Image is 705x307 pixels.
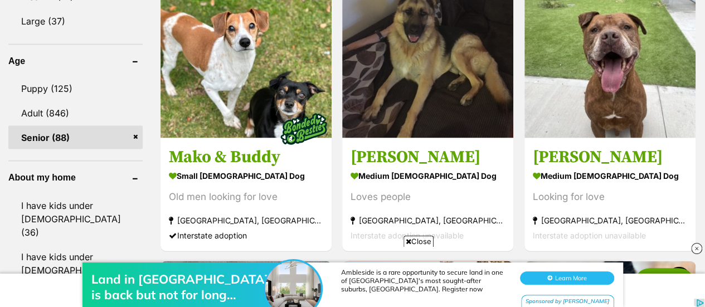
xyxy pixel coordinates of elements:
strong: [GEOGRAPHIC_DATA], [GEOGRAPHIC_DATA] [533,212,687,227]
strong: [GEOGRAPHIC_DATA], [GEOGRAPHIC_DATA] [351,212,505,227]
a: I have kids under [DEMOGRAPHIC_DATA] (36) [8,194,143,244]
a: Adult (846) [8,101,143,125]
div: Land in [GEOGRAPHIC_DATA] is back but not for long enquire now [91,31,270,62]
a: Senior (88) [8,126,143,149]
div: Sponsored by [PERSON_NAME] [521,55,614,69]
a: Puppy (125) [8,77,143,100]
h3: [PERSON_NAME] [351,146,505,167]
span: Interstate adoption unavailable [351,230,464,240]
div: Looking for love [533,189,687,204]
h3: Mako & Buddy [169,146,323,167]
a: Mako & Buddy small [DEMOGRAPHIC_DATA] Dog Old men looking for love [GEOGRAPHIC_DATA], [GEOGRAPHIC... [161,138,332,251]
header: About my home [8,173,143,183]
span: Close [403,236,434,247]
h3: [PERSON_NAME] [533,146,687,167]
div: Loves people [351,189,505,204]
header: Age [8,56,143,66]
div: Interstate adoption [169,227,323,242]
img: https://img.kwcdn.com/product/fancy/c17691e3-a7fc-41dd-99e5-8cba5f147ecc.jpg?imageMogr2/strip/siz... [85,113,167,222]
div: Ambleside is a rare opportunity to secure land in one of [GEOGRAPHIC_DATA]'s most sought-after su... [341,28,508,53]
a: [PERSON_NAME] medium [DEMOGRAPHIC_DATA] Dog Looking for love [GEOGRAPHIC_DATA], [GEOGRAPHIC_DATA]... [524,138,696,251]
div: Old men looking for love [169,189,323,204]
button: Learn More [520,31,614,45]
strong: medium [DEMOGRAPHIC_DATA] Dog [351,167,505,183]
span: Interstate adoption unavailable [533,230,646,240]
strong: medium [DEMOGRAPHIC_DATA] Dog [533,167,687,183]
a: Large (37) [8,9,143,33]
img: Land in Point Cook is back but not for long enquire now [265,21,321,76]
a: [PERSON_NAME] medium [DEMOGRAPHIC_DATA] Dog Loves people [GEOGRAPHIC_DATA], [GEOGRAPHIC_DATA] Int... [342,138,513,251]
img: close_rtb.svg [691,243,702,254]
strong: [GEOGRAPHIC_DATA], [GEOGRAPHIC_DATA] [169,212,323,227]
img: bonded besties [276,101,332,157]
strong: small [DEMOGRAPHIC_DATA] Dog [169,167,323,183]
